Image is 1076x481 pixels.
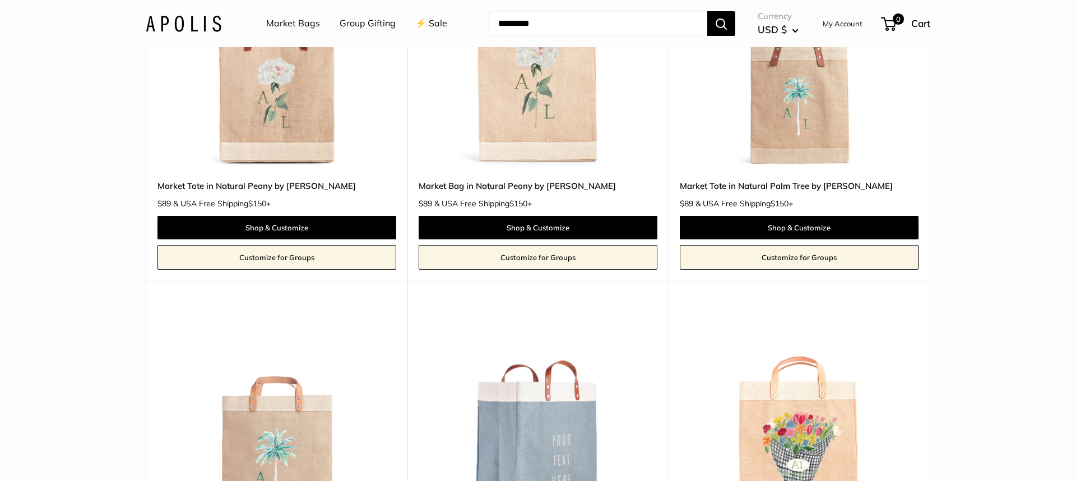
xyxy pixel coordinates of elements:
[415,15,447,32] a: ⚡️ Sale
[157,179,396,192] a: Market Tote in Natural Peony by [PERSON_NAME]
[911,17,930,29] span: Cart
[680,216,919,239] a: Shop & Customize
[434,200,532,207] span: & USA Free Shipping +
[173,200,271,207] span: & USA Free Shipping +
[146,15,221,31] img: Apolis
[680,179,919,192] a: Market Tote in Natural Palm Tree by [PERSON_NAME]
[419,179,657,192] a: Market Bag in Natural Peony by [PERSON_NAME]
[882,15,930,33] a: 0 Cart
[157,245,396,270] a: Customize for Groups
[419,216,657,239] a: Shop & Customize
[680,245,919,270] a: Customize for Groups
[157,198,171,209] span: $89
[758,8,799,24] span: Currency
[823,17,862,30] a: My Account
[893,13,904,25] span: 0
[419,245,657,270] a: Customize for Groups
[419,198,432,209] span: $89
[157,216,396,239] a: Shop & Customize
[680,198,693,209] span: $89
[758,21,799,39] button: USD $
[707,11,735,36] button: Search
[509,198,527,209] span: $150
[266,15,320,32] a: Market Bags
[771,198,789,209] span: $150
[758,24,787,35] span: USD $
[340,15,396,32] a: Group Gifting
[489,11,707,36] input: Search...
[695,200,793,207] span: & USA Free Shipping +
[248,198,266,209] span: $150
